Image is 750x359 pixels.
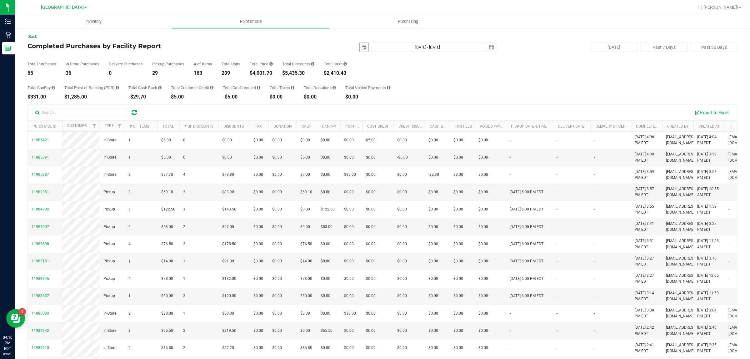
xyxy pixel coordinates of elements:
[666,221,696,233] span: [EMAIL_ADDRESS][DOMAIN_NAME]
[222,206,236,212] span: $143.50
[64,86,119,90] div: Total Point of Banking (POB)
[222,154,232,160] span: $0.00
[15,15,172,28] a: Inventory
[321,172,330,178] span: $0.00
[321,154,330,160] span: $0.00
[321,137,330,143] span: $0.00
[691,43,737,52] button: Past 30 Days
[666,186,696,198] span: [EMAIL_ADDRESS][DOMAIN_NAME]
[428,137,438,143] span: $0.00
[557,258,557,264] span: -
[666,255,696,267] span: [EMAIL_ADDRESS][DOMAIN_NAME]
[183,206,185,212] span: 3
[635,134,658,146] span: [DATE] 4:06 PM EDT
[222,137,232,143] span: $0.00
[478,258,488,264] span: $0.00
[697,255,721,267] span: [DATE] 3:16 PM EDT
[128,241,131,247] span: 4
[183,276,185,282] span: 1
[510,241,543,247] span: [DATE] 6:00 PM EDT
[27,71,56,76] div: 65
[272,258,282,264] span: $0.00
[27,34,37,39] a: Back
[428,224,438,230] span: $0.00
[397,241,407,247] span: $0.00
[183,241,185,247] span: 2
[32,225,49,229] span: 11985207
[194,71,212,76] div: 163
[557,206,557,212] span: -
[344,276,354,282] span: $0.00
[114,121,125,131] a: Filter
[300,206,310,212] span: $0.00
[304,94,336,99] div: $0.00
[487,43,496,52] span: select
[510,172,511,178] span: -
[253,241,263,247] span: $0.00
[343,62,347,66] i: Sum of the successful, non-voided cash payment transactions for all purchases in the date range. ...
[32,276,49,281] span: 11983946
[300,241,312,247] span: $76.50
[253,258,263,264] span: $0.00
[666,204,696,215] span: [EMAIL_ADDRESS][DOMAIN_NAME]
[636,124,663,129] a: Completed At
[109,71,143,76] div: 0
[222,172,234,178] span: $73.80
[453,224,463,230] span: $0.00
[428,172,439,178] span: -$2.30
[161,258,173,264] span: $14.00
[321,241,330,247] span: $0.00
[478,137,488,143] span: $0.00
[128,206,131,212] span: 6
[152,62,184,66] div: Pickup Purchases
[635,169,658,181] span: [DATE] 3:59 PM EDT
[253,137,263,143] span: $0.00
[172,15,329,28] a: Point of Sale
[397,172,407,178] span: $0.00
[272,224,282,230] span: $0.00
[344,137,354,143] span: $0.00
[183,224,185,230] span: 2
[344,224,354,230] span: $0.00
[282,62,314,66] div: Total Discounts
[183,154,185,160] span: 0
[300,172,310,178] span: $0.00
[428,276,438,282] span: $0.00
[41,5,84,10] span: [GEOGRAPHIC_DATA]
[345,86,390,90] div: Total Voided Payments
[697,273,721,285] span: [DATE] 12:05 PM EDT
[272,241,282,247] span: $0.00
[453,241,463,247] span: $0.00
[270,86,294,90] div: Total Taxes
[397,206,407,212] span: $0.00
[272,206,282,212] span: $0.00
[253,206,263,212] span: $0.00
[697,186,721,198] span: [DATE] 10:55 AM EDT
[161,224,173,230] span: $53.00
[32,190,49,194] span: 11983381
[5,18,11,24] inline-svg: Inventory
[591,43,637,52] button: [DATE]
[635,204,658,215] span: [DATE] 3:55 PM EDT
[397,137,407,143] span: $0.00
[210,86,213,90] i: Sum of the successful, non-voided payments using account credit for all purchases in the date range.
[272,172,282,178] span: $0.00
[269,62,273,66] i: Sum of the total prices of all purchases in the date range.
[128,189,131,195] span: 3
[594,137,595,143] span: -
[32,207,49,211] span: 11984702
[222,276,236,282] span: $182.00
[594,189,595,195] span: -
[510,224,543,230] span: [DATE] 6:00 PM EDT
[360,43,368,52] span: select
[152,71,184,76] div: 29
[171,94,213,99] div: $5.00
[184,124,213,129] a: # of Discounts
[453,276,463,282] span: $0.00
[27,43,264,49] h4: Completed Purchases by Facility Report
[171,86,213,90] div: Total Customer Credit
[728,258,729,264] span: -
[32,328,49,333] span: 11984942
[398,124,424,129] a: Credit Issued
[222,62,240,66] div: Total Units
